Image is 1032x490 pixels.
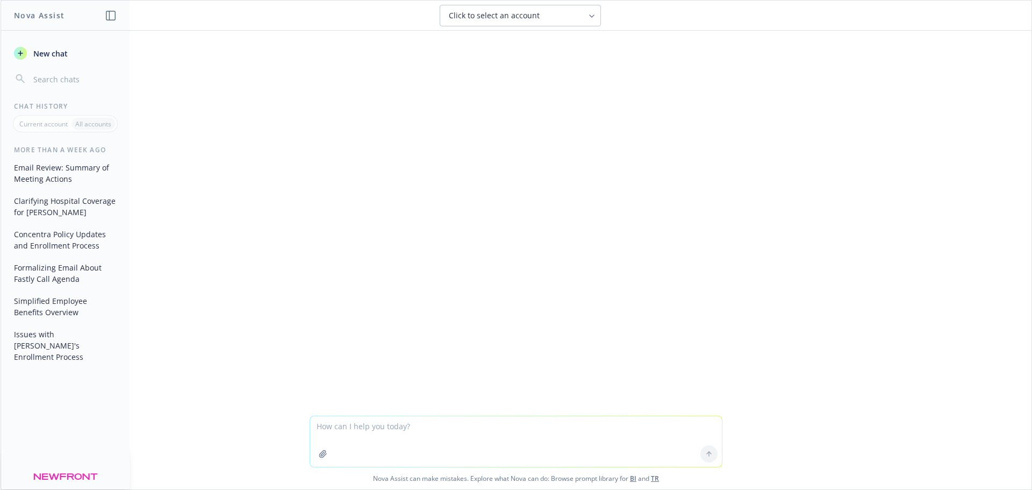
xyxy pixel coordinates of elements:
span: Click to select an account [449,10,540,21]
button: Email Review: Summary of Meeting Actions [10,159,121,188]
h1: Nova Assist [14,10,64,21]
input: Search chats [31,72,117,87]
p: Current account [19,119,68,129]
div: Chat History [1,102,130,111]
span: Nova Assist can make mistakes. Explore what Nova can do: Browse prompt library for and [5,467,1027,489]
a: BI [630,474,636,483]
a: TR [651,474,659,483]
button: Concentra Policy Updates and Enrollment Process [10,225,121,254]
button: Click to select an account [440,5,601,26]
button: Formalizing Email About Fastly Call Agenda [10,259,121,288]
p: All accounts [75,119,111,129]
button: Simplified Employee Benefits Overview [10,292,121,321]
button: New chat [10,44,121,63]
span: New chat [31,48,68,59]
div: More than a week ago [1,145,130,154]
button: Clarifying Hospital Coverage for [PERSON_NAME] [10,192,121,221]
button: Issues with [PERSON_NAME]'s Enrollment Process [10,325,121,366]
